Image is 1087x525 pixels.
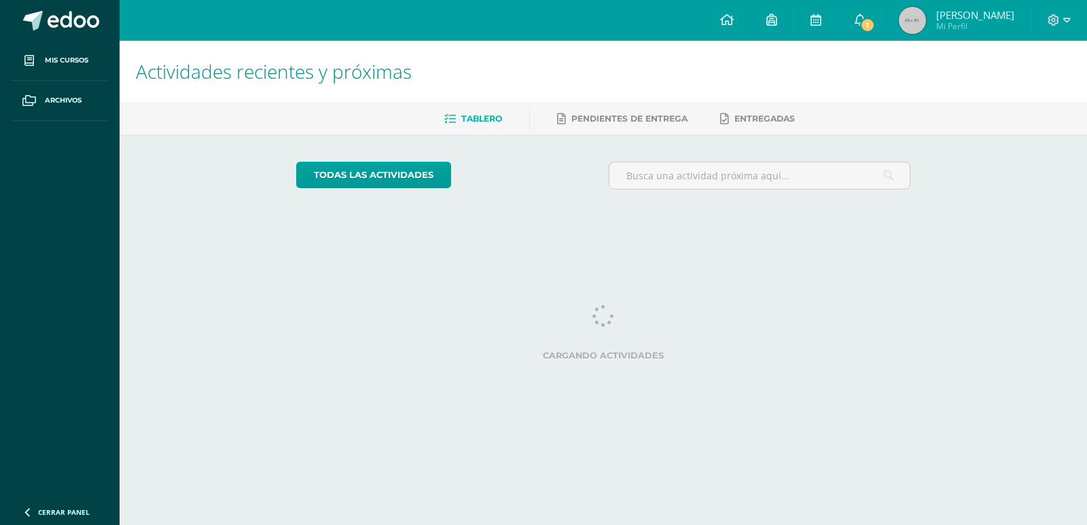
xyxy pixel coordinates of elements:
a: Tablero [444,108,502,130]
img: 45x45 [899,7,926,34]
span: Mis cursos [45,55,88,66]
span: Actividades recientes y próximas [136,58,412,84]
span: Pendientes de entrega [571,113,688,124]
span: [PERSON_NAME] [936,8,1014,22]
span: 1 [860,18,875,33]
a: Pendientes de entrega [557,108,688,130]
a: Entregadas [720,108,795,130]
a: todas las Actividades [296,162,451,188]
input: Busca una actividad próxima aquí... [609,162,910,189]
a: Archivos [11,81,109,121]
span: Cerrar panel [38,507,90,517]
label: Cargando actividades [296,350,911,361]
span: Mi Perfil [936,20,1014,32]
span: Entregadas [734,113,795,124]
a: Mis cursos [11,41,109,81]
span: Tablero [461,113,502,124]
span: Archivos [45,95,82,106]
